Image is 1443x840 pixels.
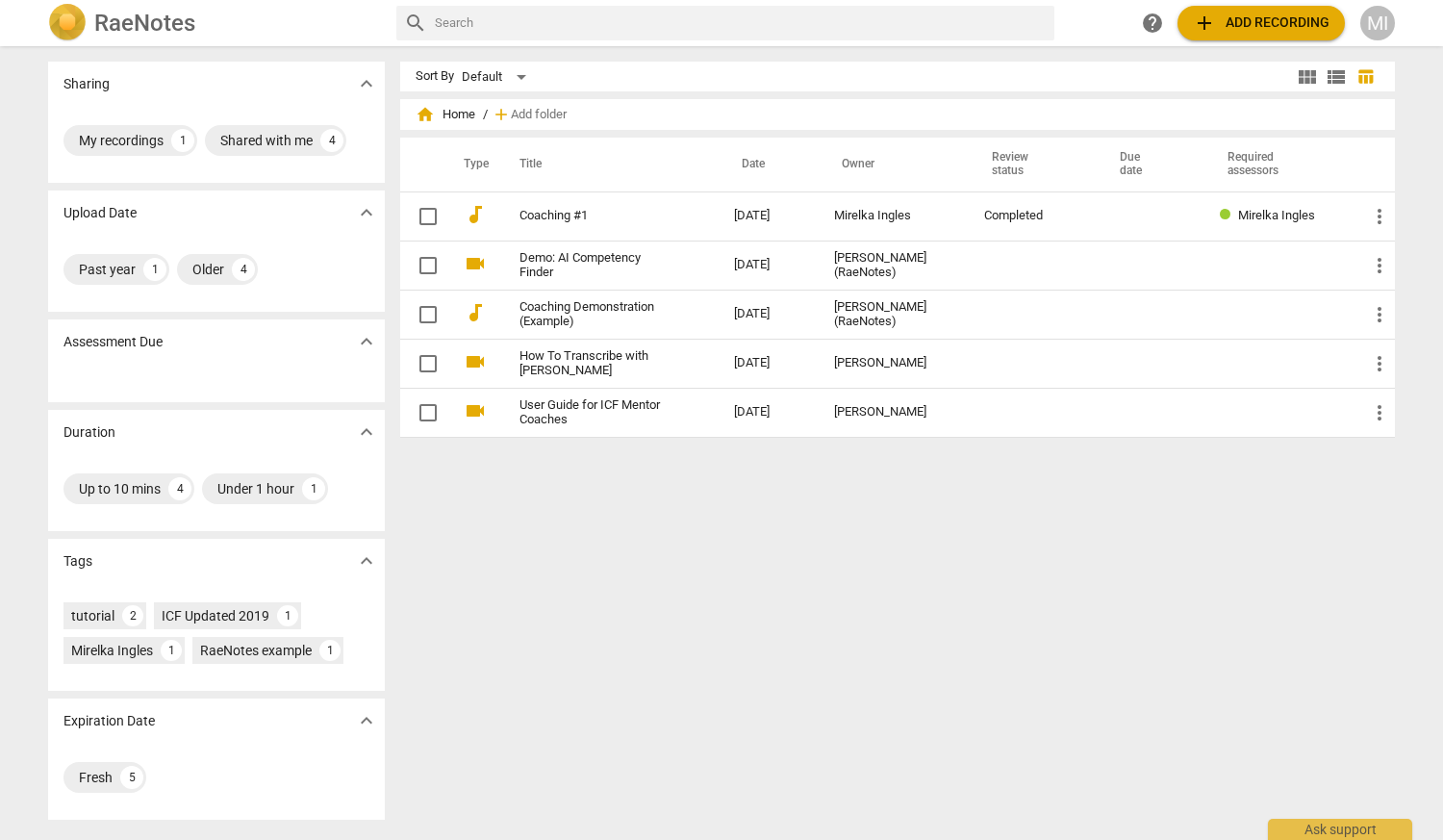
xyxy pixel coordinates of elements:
div: 1 [302,477,325,500]
div: Shared with me [220,131,313,150]
button: Show more [352,69,381,98]
span: Review status: completed [1220,208,1238,222]
span: expand_more [355,72,378,95]
div: 4 [320,129,343,152]
span: Add folder [511,108,567,122]
span: view_module [1296,65,1319,89]
p: Upload Date [63,203,137,223]
th: Type [448,138,496,191]
td: [DATE] [719,191,819,241]
a: LogoRaeNotes [48,4,381,42]
p: Sharing [63,74,110,94]
td: [DATE] [719,241,819,290]
th: Due date [1097,138,1205,191]
p: Expiration Date [63,711,155,731]
span: more_vert [1368,303,1391,326]
button: Tile view [1293,63,1322,91]
a: Demo: AI Competency Finder [519,251,665,280]
button: List view [1322,63,1351,91]
div: 1 [319,640,341,661]
span: add [1193,12,1216,35]
span: more_vert [1368,401,1391,424]
div: [PERSON_NAME] (RaeNotes) [834,300,953,329]
span: videocam [464,252,487,275]
div: Mirelka Ingles [834,209,953,223]
div: Older [192,260,224,279]
span: expand_more [355,709,378,732]
span: view_list [1325,65,1348,89]
span: more_vert [1368,254,1391,277]
span: audiotrack [464,301,487,324]
td: [DATE] [719,339,819,388]
div: 1 [143,258,166,281]
span: expand_more [355,420,378,444]
a: Help [1135,6,1170,40]
div: 4 [168,477,191,500]
p: Tags [63,551,92,572]
div: Fresh [79,768,113,787]
span: Add recording [1193,12,1329,35]
button: Show more [352,418,381,446]
th: Owner [819,138,969,191]
div: 4 [232,258,255,281]
span: home [416,105,435,124]
th: Title [496,138,719,191]
span: Mirelka Ingles [1238,208,1315,222]
span: expand_more [355,201,378,224]
div: Under 1 hour [217,479,294,498]
div: Sort By [416,69,454,84]
th: Required assessors [1204,138,1353,191]
div: tutorial [71,606,114,625]
span: add [492,105,511,124]
p: Assessment Due [63,332,163,352]
a: How To Transcribe with [PERSON_NAME] [519,349,665,378]
span: expand_more [355,330,378,353]
div: Default [462,62,533,92]
div: [PERSON_NAME] [834,356,953,370]
span: search [404,12,427,35]
div: Mirelka Ingles [71,641,153,660]
span: more_vert [1368,352,1391,375]
td: [DATE] [719,388,819,437]
div: [PERSON_NAME] [834,405,953,420]
div: Completed [984,209,1081,223]
p: Duration [63,422,115,443]
button: Show more [352,547,381,575]
button: Show more [352,198,381,227]
button: Show more [352,327,381,356]
input: Search [435,8,1047,38]
h2: RaeNotes [94,10,195,37]
td: [DATE] [719,290,819,339]
span: Home [416,105,475,124]
div: Past year [79,260,136,279]
span: help [1141,12,1164,35]
div: 2 [122,605,143,626]
div: 5 [120,766,143,789]
button: Upload [1177,6,1345,40]
button: Table view [1351,63,1380,91]
div: Up to 10 mins [79,479,161,498]
a: Coaching Demonstration (Example) [519,300,665,329]
span: / [483,108,488,122]
button: MI [1360,6,1395,40]
span: expand_more [355,549,378,573]
div: RaeNotes example [200,641,312,660]
span: more_vert [1368,205,1391,228]
div: [PERSON_NAME] (RaeNotes) [834,251,953,280]
span: videocam [464,350,487,373]
a: User Guide for ICF Mentor Coaches [519,398,665,427]
div: 1 [171,129,194,152]
th: Review status [969,138,1097,191]
div: ICF Updated 2019 [162,606,269,625]
span: table_chart [1356,67,1375,86]
th: Date [719,138,819,191]
div: My recordings [79,131,164,150]
button: Show more [352,706,381,735]
img: Logo [48,4,87,42]
a: Coaching #1 [519,209,665,223]
span: audiotrack [464,203,487,226]
div: 1 [277,605,298,626]
span: videocam [464,399,487,422]
div: Ask support [1268,819,1412,840]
